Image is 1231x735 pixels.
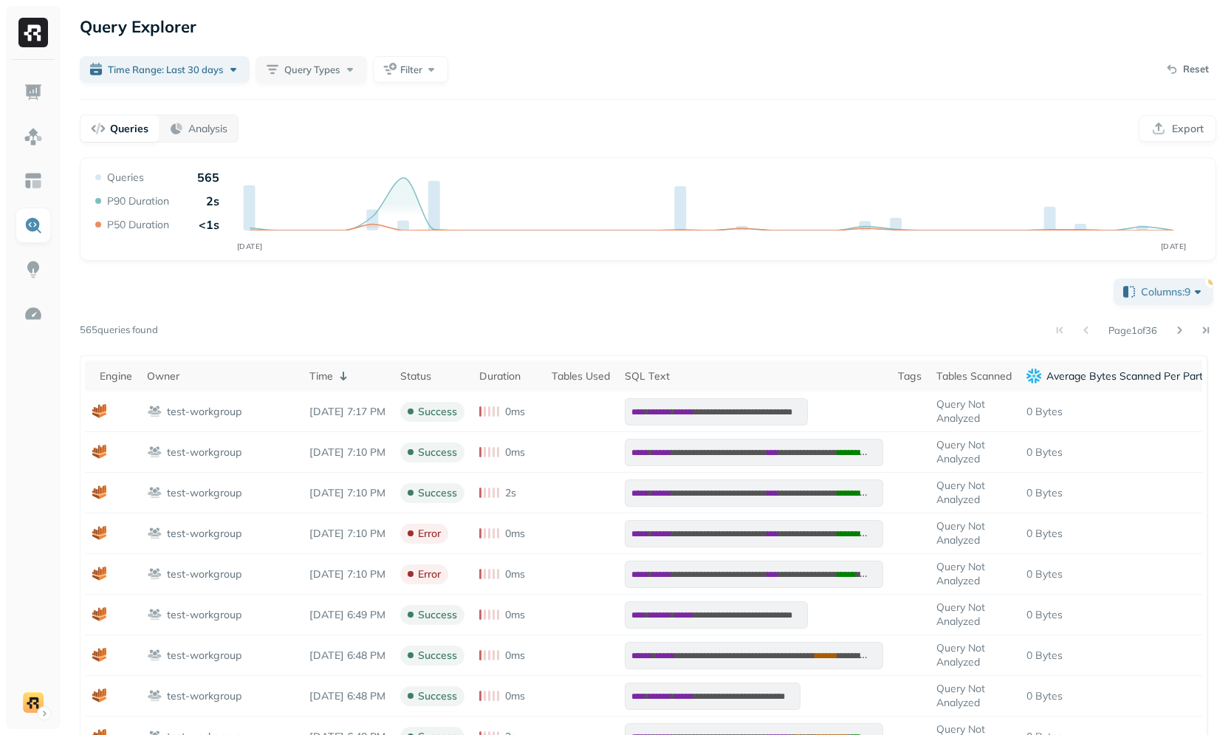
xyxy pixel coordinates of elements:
[107,194,169,208] p: P90 Duration
[24,171,43,191] img: Asset Explorer
[505,649,525,663] p: 0ms
[1108,324,1157,337] p: Page 1 of 36
[167,527,241,541] p: test-workgroup
[373,56,448,83] button: Filter
[309,689,385,703] p: Sep 17, 2025 6:48 PM
[237,242,263,250] tspan: [DATE]
[418,649,457,663] p: success
[197,170,219,185] p: 565
[479,369,537,383] div: Duration
[284,63,340,77] span: Query Types
[80,56,250,83] button: Time Range: Last 30 days
[110,122,148,136] p: Queries
[107,171,144,185] p: Queries
[107,218,169,232] p: P50 Duration
[418,567,441,581] p: error
[400,63,422,77] span: Filter
[1046,369,1223,383] p: Average Bytes Scanned Per Partition
[309,608,385,622] p: Sep 17, 2025 6:49 PM
[167,405,241,419] p: test-workgroup
[1019,595,1230,635] td: 0 Bytes
[400,369,464,383] div: Status
[1019,513,1230,554] td: 0 Bytes
[188,122,227,136] p: Analysis
[1161,242,1187,250] tspan: [DATE]
[625,369,883,383] div: SQL Text
[18,18,48,47] img: Ryft
[167,567,241,581] p: test-workgroup
[1019,676,1230,717] td: 0 Bytes
[936,438,1012,466] p: Query Not Analyzed
[505,608,525,622] p: 0ms
[167,649,241,663] p: test-workgroup
[418,486,457,500] p: success
[24,216,43,235] img: Query Explorer
[418,689,457,703] p: success
[1019,392,1230,432] td: 0 Bytes
[898,369,922,383] div: Tags
[309,567,385,581] p: Sep 17, 2025 7:10 PM
[199,217,219,232] p: <1s
[418,527,441,541] p: error
[1139,115,1216,142] button: Export
[936,519,1012,547] p: Query Not Analyzed
[23,692,44,713] img: demo
[936,397,1012,425] p: Query Not Analyzed
[309,445,385,459] p: Sep 17, 2025 7:10 PM
[24,83,43,102] img: Dashboard
[24,260,43,279] img: Insights
[24,304,43,324] img: Optimization
[936,369,1012,383] div: Tables Scanned
[309,527,385,541] p: Sep 17, 2025 7:10 PM
[206,194,219,208] p: 2s
[1141,284,1205,299] span: Columns: 9
[1158,58,1216,81] button: Reset
[505,527,525,541] p: 0ms
[418,405,457,419] p: success
[505,405,525,419] p: 0ms
[1019,635,1230,676] td: 0 Bytes
[108,63,223,77] span: Time Range: Last 30 days
[1019,473,1230,513] td: 0 Bytes
[167,445,241,459] p: test-workgroup
[256,56,367,83] button: Query Types
[80,323,158,338] p: 565 queries found
[936,560,1012,588] p: Query Not Analyzed
[100,369,132,383] div: Engine
[1019,554,1230,595] td: 0 Bytes
[418,608,457,622] p: success
[505,445,525,459] p: 0ms
[936,682,1012,710] p: Query Not Analyzed
[80,13,196,40] p: Query Explorer
[505,567,525,581] p: 0ms
[24,127,43,146] img: Assets
[309,649,385,663] p: Sep 17, 2025 6:48 PM
[167,689,241,703] p: test-workgroup
[936,641,1012,669] p: Query Not Analyzed
[1019,432,1230,473] td: 0 Bytes
[309,367,385,385] div: Time
[167,486,241,500] p: test-workgroup
[936,601,1012,629] p: Query Not Analyzed
[505,486,516,500] p: 2s
[1114,278,1213,305] button: Columns:9
[309,486,385,500] p: Sep 17, 2025 7:10 PM
[1183,62,1209,77] p: Reset
[505,689,525,703] p: 0ms
[309,405,385,419] p: Sep 17, 2025 7:17 PM
[552,369,610,383] div: Tables Used
[147,369,295,383] div: Owner
[418,445,457,459] p: success
[936,479,1012,507] p: Query Not Analyzed
[167,608,241,622] p: test-workgroup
